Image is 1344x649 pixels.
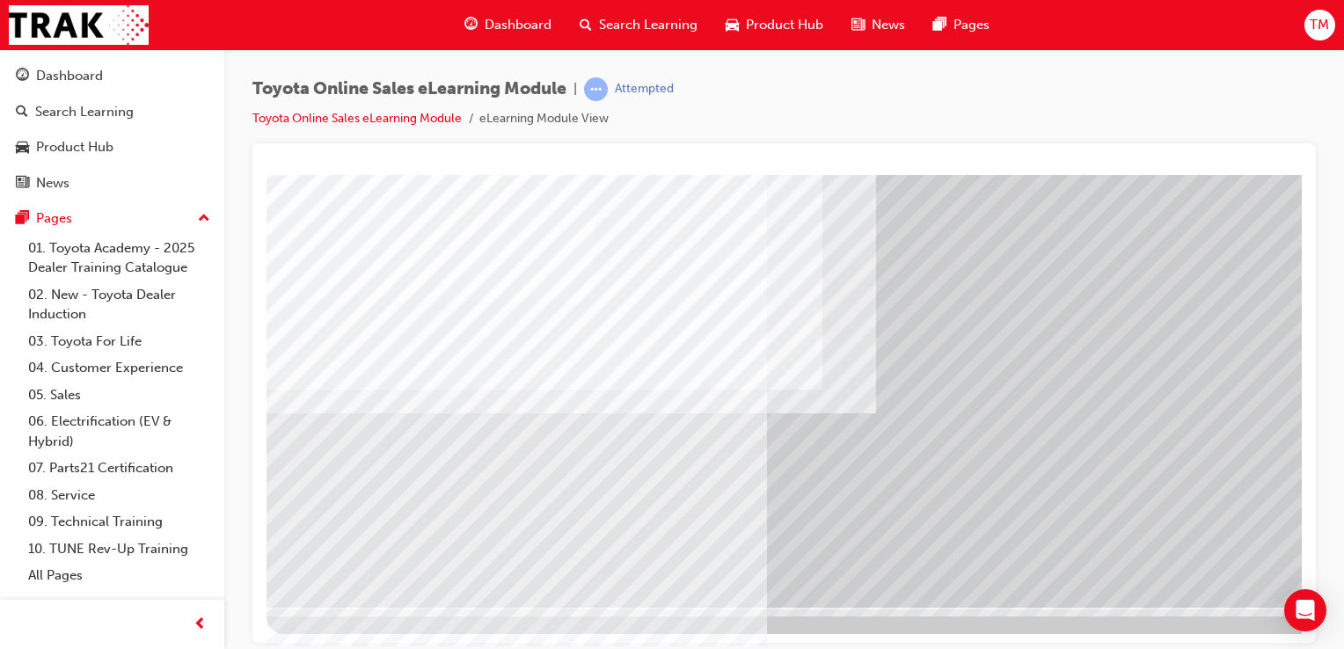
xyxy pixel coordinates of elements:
div: Dashboard [36,66,103,86]
span: car-icon [16,140,29,156]
span: Pages [953,15,990,35]
a: All Pages [21,562,217,589]
span: car-icon [726,14,739,36]
a: Toyota Online Sales eLearning Module [252,111,462,126]
button: TM [1304,10,1335,40]
a: 10. TUNE Rev-Up Training [21,536,217,563]
span: TM [1310,15,1329,35]
span: learningRecordVerb_ATTEMPT-icon [584,77,608,101]
span: up-icon [198,208,210,230]
button: DashboardSearch LearningProduct HubNews [7,56,217,202]
span: Search Learning [599,15,698,35]
span: | [573,79,577,99]
a: 06. Electrification (EV & Hybrid) [21,408,217,455]
a: News [7,167,217,200]
span: search-icon [16,105,28,120]
a: Product Hub [7,131,217,164]
span: guage-icon [16,69,29,84]
li: eLearning Module View [479,109,609,129]
a: news-iconNews [837,7,919,43]
span: news-icon [851,14,865,36]
a: 03. Toyota For Life [21,328,217,355]
a: 09. Technical Training [21,508,217,536]
a: search-iconSearch Learning [566,7,712,43]
span: pages-icon [933,14,946,36]
span: pages-icon [16,211,29,227]
span: Dashboard [485,15,551,35]
a: 02. New - Toyota Dealer Induction [21,281,217,328]
span: prev-icon [194,614,207,636]
a: 05. Sales [21,382,217,409]
span: news-icon [16,176,29,192]
a: pages-iconPages [919,7,1004,43]
button: Pages [7,202,217,235]
div: Open Intercom Messenger [1284,589,1326,631]
a: Dashboard [7,60,217,92]
span: News [872,15,905,35]
a: 08. Service [21,482,217,509]
img: Trak [9,5,149,45]
div: Pages [36,208,72,229]
a: 04. Customer Experience [21,354,217,382]
div: News [36,173,69,193]
span: Product Hub [746,15,823,35]
a: 01. Toyota Academy - 2025 Dealer Training Catalogue [21,235,217,281]
a: Search Learning [7,96,217,128]
div: Search Learning [35,102,134,122]
div: Product Hub [36,137,113,157]
a: guage-iconDashboard [450,7,566,43]
a: 07. Parts21 Certification [21,455,217,482]
a: car-iconProduct Hub [712,7,837,43]
span: guage-icon [464,14,478,36]
span: Toyota Online Sales eLearning Module [252,79,566,99]
span: search-icon [580,14,592,36]
div: Attempted [615,81,674,98]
